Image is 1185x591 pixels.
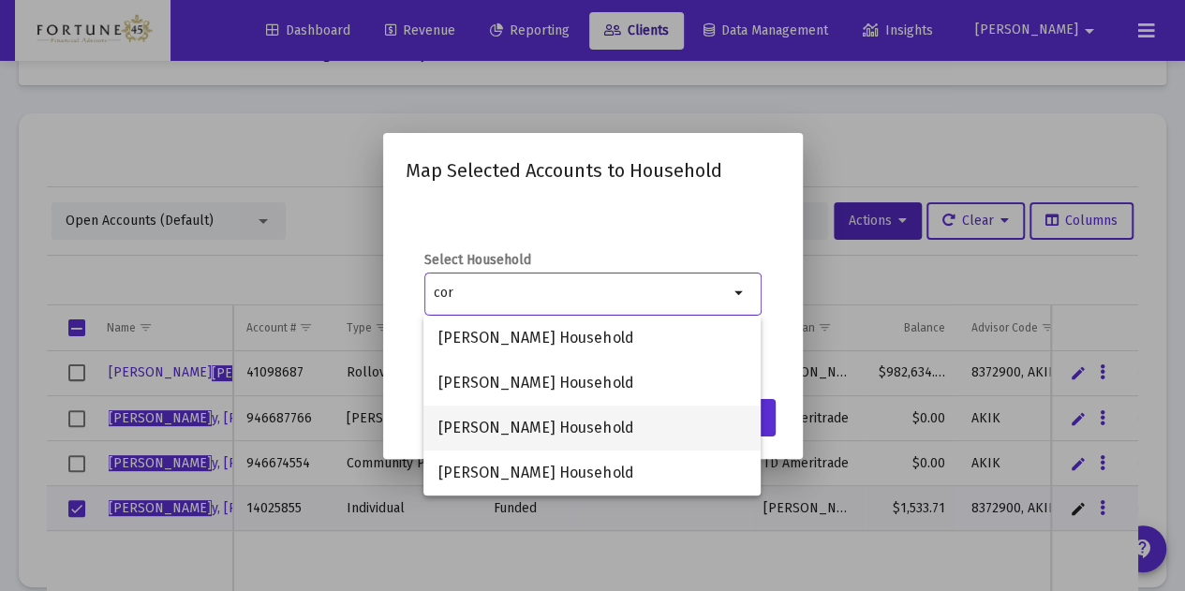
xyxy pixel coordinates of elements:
label: Select Household [424,251,762,270]
span: [PERSON_NAME] Household [438,406,746,451]
mat-icon: arrow_drop_down [729,282,751,304]
span: [PERSON_NAME] Household [438,361,746,406]
span: [PERSON_NAME] Household [438,316,746,361]
h2: Map Selected Accounts to Household [406,155,780,185]
input: Search or select a household [434,286,729,301]
span: [PERSON_NAME] Household [438,451,746,495]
